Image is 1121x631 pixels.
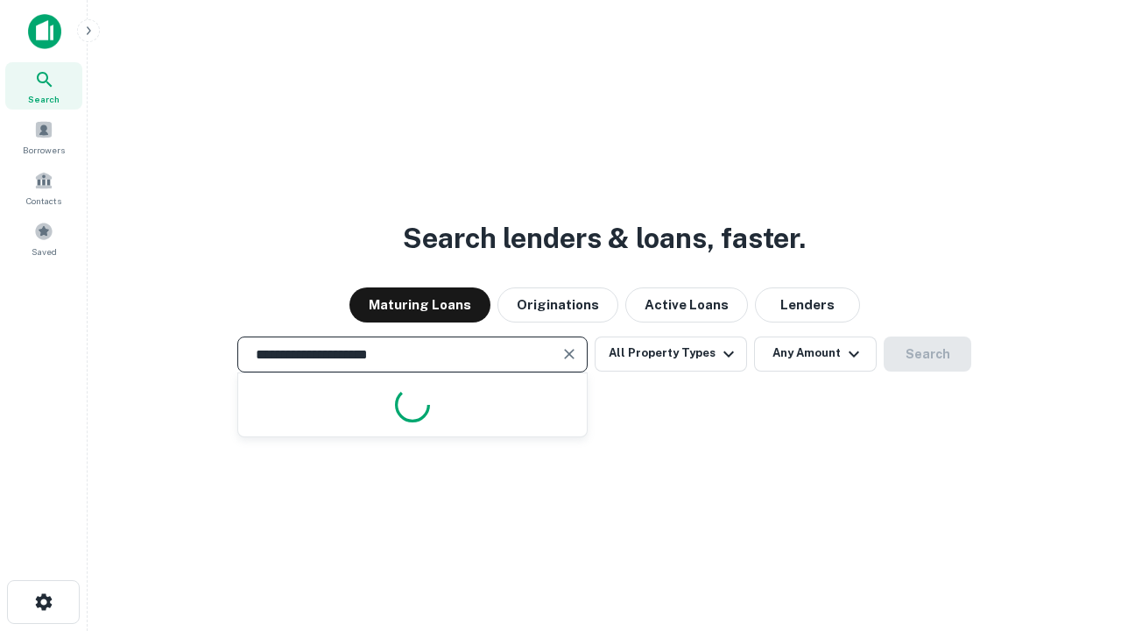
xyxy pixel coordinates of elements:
[349,287,490,323] button: Maturing Loans
[497,287,618,323] button: Originations
[403,217,806,259] h3: Search lenders & loans, faster.
[23,143,65,157] span: Borrowers
[625,287,748,323] button: Active Loans
[1033,491,1121,575] iframe: Chat Widget
[28,92,60,106] span: Search
[754,337,877,372] button: Any Amount
[5,62,82,110] a: Search
[755,287,860,323] button: Lenders
[557,342,582,366] button: Clear
[32,245,57,259] span: Saved
[5,113,82,160] a: Borrowers
[595,337,747,372] button: All Property Types
[26,194,61,208] span: Contacts
[5,164,82,211] a: Contacts
[28,14,61,49] img: capitalize-icon.png
[5,215,82,262] a: Saved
